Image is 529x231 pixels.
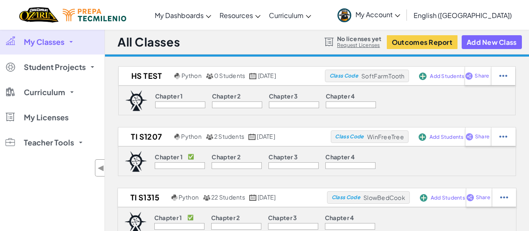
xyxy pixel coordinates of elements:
p: Chapter 4 [326,93,355,99]
a: Ozaria by CodeCombat logo [19,6,58,23]
span: SoftFarmTooth [361,72,404,80]
span: Python [179,193,199,201]
span: English ([GEOGRAPHIC_DATA]) [414,11,512,20]
span: Share [476,195,490,200]
span: Student Projects [24,63,86,71]
img: logo [125,151,147,172]
span: ◀ [97,162,105,174]
img: IconStudentEllipsis.svg [499,133,507,140]
span: Resources [220,11,253,20]
span: My Classes [24,38,64,46]
span: My Licenses [24,114,69,121]
span: [DATE] [258,193,276,201]
img: logo [125,90,148,111]
a: English ([GEOGRAPHIC_DATA]) [409,4,516,26]
p: Chapter 3 [268,153,298,160]
p: ✅ [187,214,194,221]
span: Python [181,72,202,79]
img: MultipleUsers.png [206,73,213,79]
span: 22 Students [211,193,245,201]
img: python.png [174,73,181,79]
span: [DATE] [258,72,276,79]
span: Class Code [335,134,363,139]
h2: TI S1315 [118,191,169,204]
span: Curriculum [24,88,65,96]
button: Outcomes Report [387,35,457,49]
img: python.png [171,195,178,201]
span: [DATE] [257,132,275,140]
p: Chapter 4 [325,214,354,221]
p: Chapter 2 [211,214,240,221]
a: Resources [215,4,265,26]
img: IconShare_Purple.svg [465,72,473,80]
a: TI S1315 Python 22 Students [DATE] [118,191,327,204]
span: Curriculum [269,11,304,20]
a: HS Test Python 0 Students [DATE] [119,70,325,82]
span: My Dashboards [155,11,204,20]
img: calendar.svg [248,134,256,140]
span: SlowBedCook [363,194,405,201]
img: Tecmilenio logo [63,9,126,21]
span: Share [475,73,489,78]
span: Add Students [430,74,464,79]
img: IconShare_Purple.svg [465,133,473,140]
img: python.png [174,134,181,140]
img: MultipleUsers.png [206,134,213,140]
span: Add Students [431,195,465,200]
h1: All Classes [118,34,180,50]
img: MultipleUsers.png [203,195,210,201]
p: Chapter 3 [268,214,297,221]
button: Add New Class [462,35,522,49]
span: Class Code [330,73,358,78]
span: 0 Students [214,72,245,79]
p: Chapter 1 [155,153,183,160]
p: ✅ [188,153,194,160]
span: Add Students [429,135,464,140]
img: Home [19,6,58,23]
span: Teacher Tools [24,139,74,146]
a: My Dashboards [151,4,215,26]
h2: HS Test [119,70,172,82]
p: Chapter 3 [269,93,298,99]
img: avatar [337,8,351,22]
h2: TI S1207 [118,130,172,143]
p: Chapter 1 [155,93,183,99]
p: Chapter 1 [154,214,182,221]
img: IconAddStudents.svg [420,194,427,202]
span: 2 Students [214,132,244,140]
img: IconAddStudents.svg [419,73,427,80]
span: My Account [355,10,400,19]
span: Python [181,132,201,140]
img: calendar.svg [249,73,257,79]
a: My Account [333,2,404,28]
img: IconShare_Purple.svg [466,194,474,201]
a: TI S1207 Python 2 Students [DATE] [118,130,330,143]
span: WinFreeTree [367,133,404,140]
p: Chapter 4 [325,153,355,160]
span: Share [475,134,489,139]
img: IconStudentEllipsis.svg [499,72,507,80]
img: calendar.svg [249,195,257,201]
span: No licenses yet [337,35,381,42]
p: Chapter 2 [212,93,241,99]
img: IconStudentEllipsis.svg [500,194,508,201]
a: Curriculum [265,4,315,26]
a: Request Licenses [337,42,381,49]
p: Chapter 2 [212,153,240,160]
img: IconAddStudents.svg [419,133,426,141]
span: Class Code [332,195,360,200]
